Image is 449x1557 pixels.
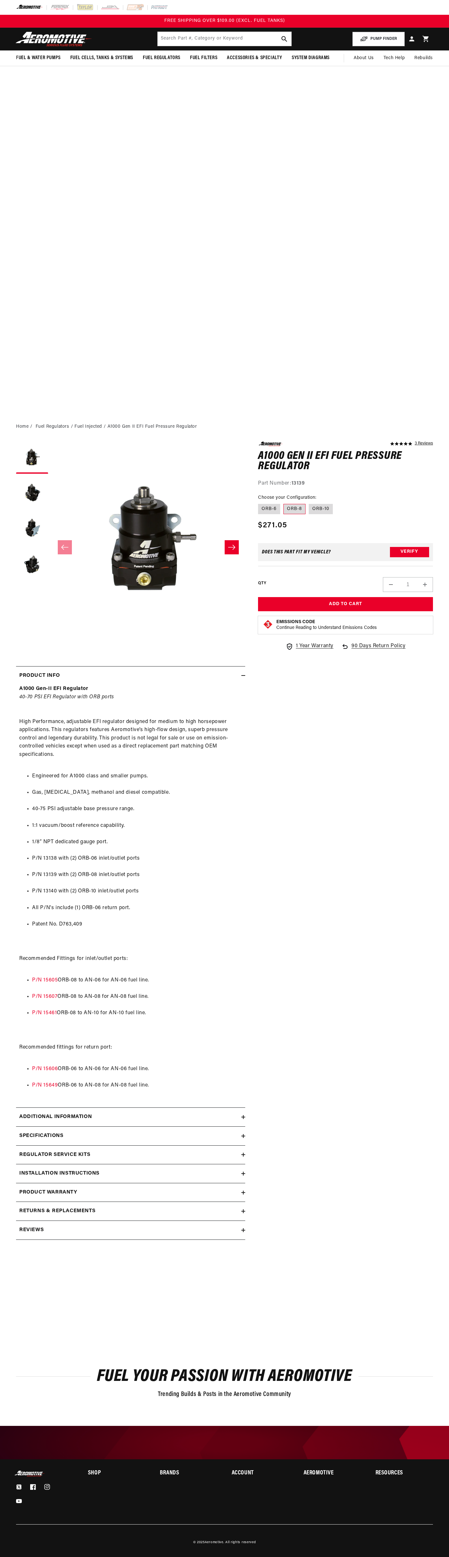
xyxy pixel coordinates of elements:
[16,667,245,685] summary: Product Info
[32,994,57,999] a: P/N 15607
[283,504,306,514] label: ORB-8
[19,1151,90,1159] h2: Regulator Service Kits
[19,1113,92,1121] h2: Additional information
[16,1221,245,1239] summary: Reviews
[32,772,242,781] li: Engineered for A1000 class and smaller pumps.
[164,18,285,23] span: FREE SHIPPING OVER $109.00 (EXCL. FUEL TANKS)
[32,1066,58,1071] a: P/N 15606
[276,625,377,631] p: Continue Reading to Understand Emissions Codes
[16,442,245,653] media-gallery: Gallery Viewer
[276,619,377,631] button: Emissions CodeContinue Reading to Understand Emissions Codes
[19,1188,77,1197] h2: Product warranty
[32,887,242,896] li: P/N 13140 with (2) ORB-10 inlet/outlet ports
[16,423,29,430] a: Home
[19,1169,99,1178] h2: Installation Instructions
[32,993,242,1001] li: ORB-08 to AN-08 for AN-08 fuel line.
[390,547,429,557] button: Verify
[32,976,242,985] li: ORB-08 to AN-06 for AN-06 fuel line.
[352,32,405,46] button: PUMP FINDER
[232,1471,289,1476] summary: Account
[138,50,185,66] summary: Fuel Regulators
[32,838,242,846] li: 1/8″ NPT dedicated gauge port.
[158,1391,291,1398] span: Trending Builds & Posts in the Aeromotive Community
[258,581,266,586] label: QTY
[143,55,180,61] span: Fuel Regulators
[32,1081,242,1090] li: ORB-06 to AN-08 for AN-08 fuel line.
[19,694,114,700] em: 40-70 PSI EFI Regulator with ORB ports
[16,477,48,509] button: Load image 2 in gallery view
[32,978,58,983] a: P/N 15605
[354,56,374,60] span: About Us
[193,1541,224,1544] small: © 2025 .
[16,442,48,474] button: Load image 1 in gallery view
[225,1541,256,1544] small: All rights reserved
[32,1083,58,1088] a: P/N 15649
[190,55,217,61] span: Fuel Filters
[16,1108,245,1126] summary: Additional information
[222,50,287,66] summary: Accessories & Specialty
[258,520,287,531] span: $271.05
[32,904,242,912] li: All P/N's include (1) ORB-06 return port.
[410,50,438,66] summary: Rebuilds
[88,1471,145,1476] summary: Shop
[376,1471,433,1476] summary: Resources
[70,55,133,61] span: Fuel Cells, Tanks & Systems
[32,871,242,879] li: P/N 13139 with (2) ORB-08 inlet/outlet ports
[287,50,334,66] summary: System Diagrams
[292,55,330,61] span: System Diagrams
[16,548,48,580] button: Load image 4 in gallery view
[225,540,239,554] button: Slide right
[11,50,65,66] summary: Fuel & Water Pumps
[16,423,433,430] nav: breadcrumbs
[205,1541,223,1544] a: Aeromotive
[277,32,291,46] button: search button
[19,686,88,691] strong: A1000 Gen-II EFI Regulator
[414,55,433,62] span: Rebuilds
[32,920,242,929] li: Patent No. D763,409
[185,50,222,66] summary: Fuel Filters
[384,55,405,62] span: Tech Help
[32,1010,57,1016] a: P/N 15461
[304,1471,361,1476] h2: Aeromotive
[58,540,72,554] button: Slide left
[16,1369,433,1384] h2: Fuel Your Passion with Aeromotive
[14,1471,46,1477] img: Aeromotive
[36,423,75,430] li: Fuel Regulators
[32,855,242,863] li: P/N 13138 with (2) ORB-06 inlet/outlet ports
[415,442,433,446] a: 3 reviews
[286,642,333,650] a: 1 Year Warranty
[291,481,305,486] strong: 13139
[309,504,333,514] label: ORB-10
[74,423,107,430] li: Fuel Injected
[32,1065,242,1073] li: ORB-06 to AN-06 for AN-06 fuel line.
[258,494,317,501] legend: Choose your Configuration:
[16,685,245,1098] div: High Performance, adjustable EFI regulator designed for medium to high horsepower applications. T...
[19,1207,95,1215] h2: Returns & replacements
[16,1127,245,1145] summary: Specifications
[263,619,273,630] img: Emissions code
[276,620,315,624] strong: Emissions Code
[351,642,406,657] span: 90 Days Return Policy
[32,822,242,830] li: 1:1 vacuum/boost reference capability.
[16,1164,245,1183] summary: Installation Instructions
[341,642,406,657] a: 90 Days Return Policy
[108,423,197,430] li: A1000 Gen II EFI Fuel Pressure Regulator
[32,789,242,797] li: Gas, [MEDICAL_DATA], methanol and diesel compatible.
[258,597,433,612] button: Add to Cart
[19,1226,44,1234] h2: Reviews
[19,672,60,680] h2: Product Info
[32,1009,242,1017] li: ORB-08 to AN-10 for AN-10 fuel line.
[16,1183,245,1202] summary: Product warranty
[258,479,433,488] div: Part Number:
[14,31,94,47] img: Aeromotive
[379,50,410,66] summary: Tech Help
[158,32,292,46] input: Search by Part Number, Category or Keyword
[16,512,48,544] button: Load image 3 in gallery view
[296,642,333,650] span: 1 Year Warranty
[227,55,282,61] span: Accessories & Specialty
[160,1471,217,1476] summary: Brands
